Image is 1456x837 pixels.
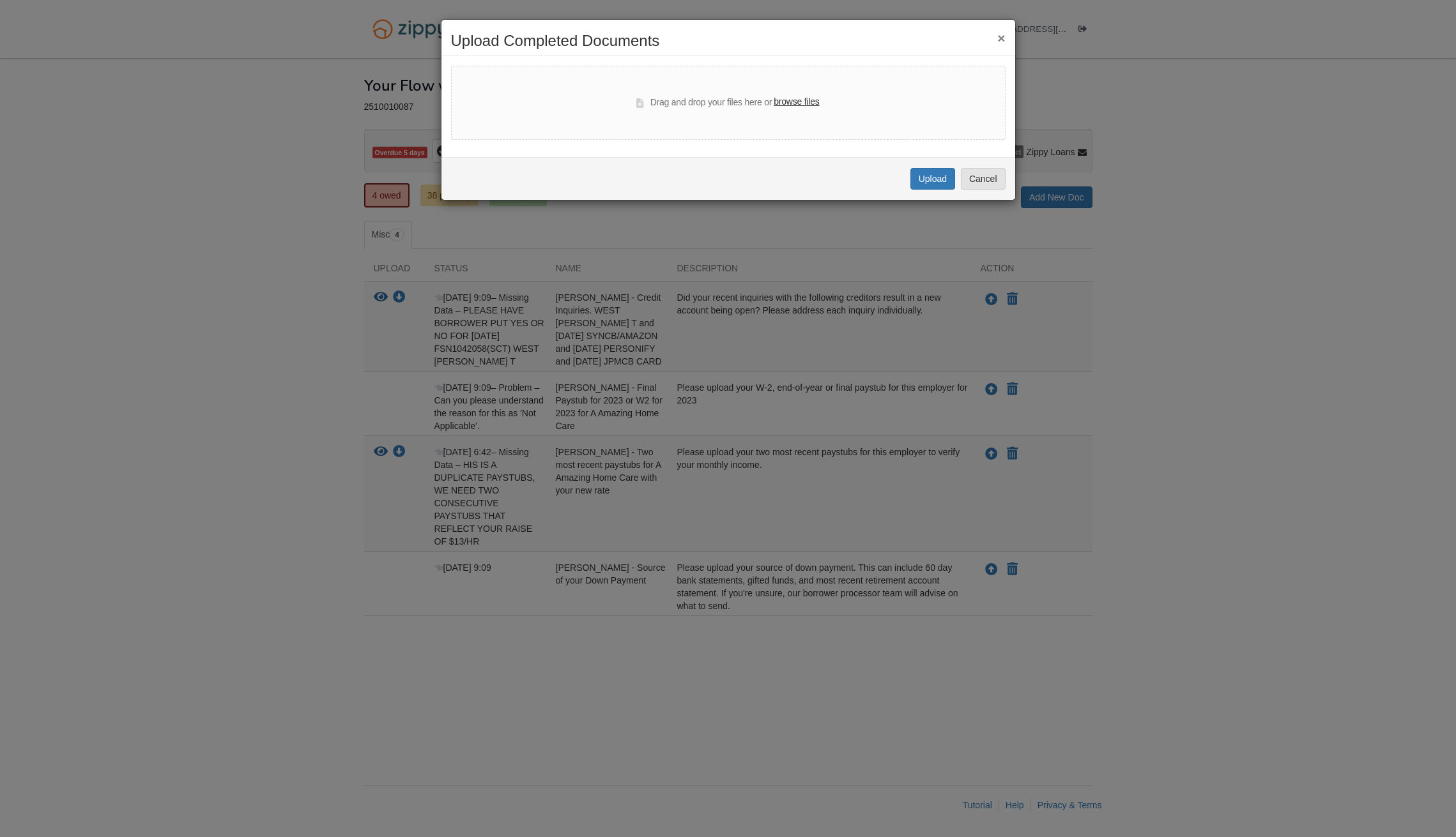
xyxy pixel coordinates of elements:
div: Drag and drop your files here or [636,95,819,110]
button: Upload [910,168,955,190]
button: × [997,31,1005,45]
label: browse files [774,95,819,109]
button: Cancel [961,168,1006,190]
h2: Upload Completed Documents [451,33,1006,49]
